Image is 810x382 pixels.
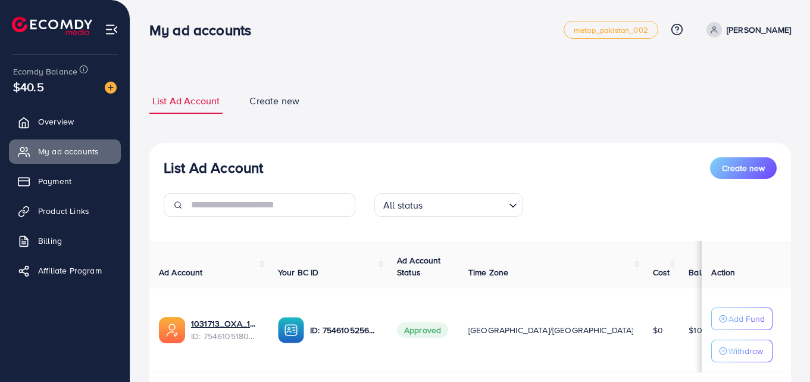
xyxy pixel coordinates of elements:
span: Create new [722,162,765,174]
img: ic-ads-acc.e4c84228.svg [159,317,185,343]
img: image [105,82,117,94]
p: Add Fund [728,312,765,326]
span: My ad accounts [38,145,99,157]
span: [GEOGRAPHIC_DATA]/[GEOGRAPHIC_DATA] [468,324,634,336]
a: [PERSON_NAME] [702,22,791,38]
span: All status [381,197,426,214]
a: Product Links [9,199,121,223]
button: Withdraw [711,340,773,362]
a: Overview [9,110,121,133]
input: Search for option [427,194,504,214]
p: Withdraw [728,344,763,358]
span: Overview [38,116,74,128]
a: Affiliate Program [9,259,121,282]
div: Search for option [374,193,523,217]
span: Ad Account Status [397,254,441,278]
h3: List Ad Account [164,159,263,176]
span: Your BC ID [278,266,319,278]
p: ID: 7546105256468496400 [310,323,378,337]
button: Add Fund [711,308,773,330]
span: Action [711,266,735,278]
img: ic-ba-acc.ded83a64.svg [278,317,304,343]
p: [PERSON_NAME] [727,23,791,37]
span: Payment [38,175,71,187]
h3: My ad accounts [149,21,261,39]
iframe: Chat [759,328,801,373]
span: metap_pakistan_002 [574,26,648,34]
span: $10 [689,324,702,336]
span: Ad Account [159,266,203,278]
span: Create new [249,94,299,108]
span: $0 [653,324,663,336]
span: Time Zone [468,266,508,278]
span: ID: 7546105180023390226 [191,330,259,342]
button: Create new [710,157,777,179]
img: logo [12,17,92,35]
span: $40.5 [13,78,44,95]
span: Product Links [38,205,89,217]
a: 1031713_OXA_1756964880256 [191,318,259,330]
span: Approved [397,322,448,338]
span: Ecomdy Balance [13,66,77,77]
span: List Ad Account [152,94,220,108]
a: metap_pakistan_002 [564,21,658,39]
img: menu [105,23,118,36]
a: My ad accounts [9,139,121,163]
a: Payment [9,169,121,193]
span: Affiliate Program [38,265,102,277]
span: Billing [38,235,62,247]
span: Cost [653,266,670,278]
a: Billing [9,229,121,253]
div: <span class='underline'>1031713_OXA_1756964880256</span></br>7546105180023390226 [191,318,259,342]
span: Balance [689,266,720,278]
